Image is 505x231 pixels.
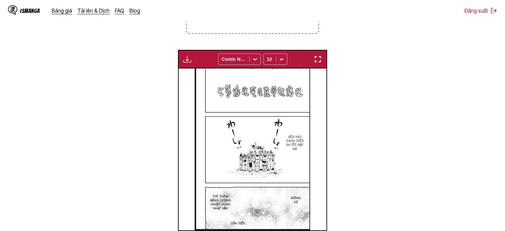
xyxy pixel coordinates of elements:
img: IsManga Logo [8,5,17,15]
img: Download translated images [183,55,191,63]
img: Manga Panel [195,68,310,230]
a: FAQ [115,7,124,14]
a: Blog [129,7,140,14]
p: Bên này đang diễn ra tốt đẹp mà [284,134,305,152]
p: CÒN TIẾP... [229,220,248,227]
button: Đăng xuất [464,7,497,14]
img: Sign out [490,7,497,14]
div: IsManga [20,8,40,14]
a: Bảng giá [52,7,72,14]
p: Đừng có [289,195,302,205]
a: Tải lên & Dịch [77,7,110,14]
a: IsManga LogoIsManga [8,5,52,16]
img: Enter fullscreen [314,55,322,63]
p: thì thầm bằng giọng ngọt ngào như vậy [208,193,233,212]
